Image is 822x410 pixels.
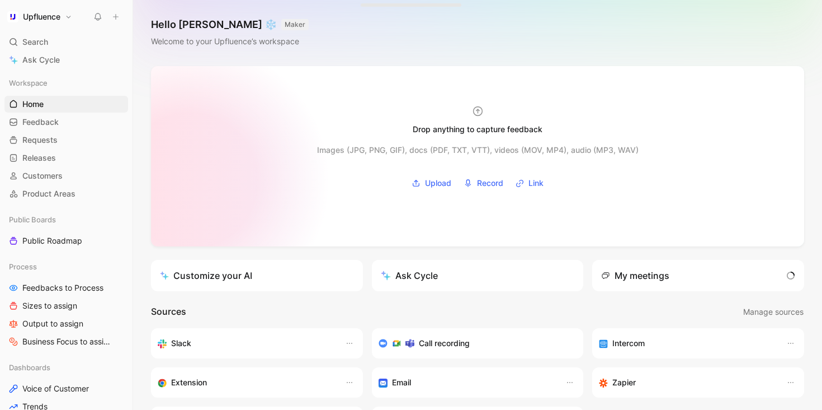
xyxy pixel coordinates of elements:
a: Customers [4,167,128,184]
div: Process [4,258,128,275]
span: Voice of Customer [22,383,89,394]
button: Manage sources [743,305,804,319]
span: Public Roadmap [22,235,82,246]
div: Welcome to your Upfluence’s workspace [151,35,309,48]
div: Capture feedback from thousands of sources with Zapier (survey results, recordings, sheets, etc). [599,376,775,389]
a: Ask Cycle [4,52,128,68]
a: Public Roadmap [4,232,128,249]
span: Ask Cycle [22,53,60,67]
div: Sync your customers, send feedback and get updates in Slack [158,337,334,350]
div: Forward emails to your feedback inbox [379,376,555,389]
button: View actions [112,282,124,293]
h2: Sources [151,305,186,319]
div: Images (JPG, PNG, GIF), docs (PDF, TXT, VTT), videos (MOV, MP4), audio (MP3, WAV) [317,143,639,157]
span: Product Areas [22,188,75,199]
div: Public Boards [4,211,128,228]
button: MAKER [281,19,309,30]
h1: Hello [PERSON_NAME] ❄️ [151,18,309,31]
span: Releases [22,152,56,164]
a: Releases [4,150,128,166]
div: Sync your customers, send feedback and get updates in Intercom [599,337,775,350]
button: View actions [112,235,124,246]
span: Manage sources [743,305,804,319]
button: Record [460,175,507,192]
span: Feedback [22,117,59,128]
a: Requests [4,132,128,148]
a: Home [4,96,128,113]
span: Dashboards [9,362,50,373]
span: Workspace [9,77,48,88]
span: Upload [425,176,451,190]
a: Feedbacks to Process [4,279,128,296]
a: Sizes to assign [4,297,128,314]
span: Feedbacks to Process [22,282,103,293]
button: View actions [112,300,124,311]
div: ProcessFeedbacks to ProcessSizes to assignOutput to assignBusiness Focus to assign [4,258,128,350]
button: Link [512,175,547,192]
h1: Upfluence [23,12,60,22]
span: Process [9,261,37,272]
span: Sizes to assign [22,300,77,311]
div: Dashboards [4,359,128,376]
button: View actions [112,318,124,329]
div: Search [4,34,128,50]
div: Capture feedback from anywhere on the web [158,376,334,389]
span: Business Focus to assign [22,336,112,347]
div: Drop anything to capture feedback [413,123,542,136]
a: Voice of Customer [4,380,128,397]
h3: Email [392,376,411,389]
span: Public Boards [9,214,56,225]
h3: Call recording [419,337,470,350]
span: Link [528,176,544,190]
div: Public BoardsPublic Roadmap [4,211,128,249]
button: UpfluenceUpfluence [4,9,75,25]
h3: Extension [171,376,207,389]
img: Upfluence [7,11,18,22]
span: Customers [22,170,63,181]
span: Search [22,35,48,49]
h3: Zapier [612,376,636,389]
button: Upload [408,175,455,192]
a: Business Focus to assign [4,333,128,350]
a: Output to assign [4,315,128,332]
div: Record & transcribe meetings from Zoom, Meet & Teams. [379,337,568,350]
div: Ask Cycle [381,269,438,282]
div: Drop anything here to capture feedback [368,1,420,5]
a: Feedback [4,114,128,131]
h3: Intercom [612,337,645,350]
a: Customize your AI [151,260,363,291]
button: View actions [112,336,124,347]
button: Ask Cycle [372,260,584,291]
div: Docs, images, videos, audio files, links & more [368,6,420,10]
button: View actions [112,383,124,394]
a: Product Areas [4,185,128,202]
span: Requests [22,134,58,146]
span: Home [22,99,44,110]
div: Workspace [4,74,128,91]
span: Record [477,176,503,190]
div: Customize your AI [160,269,252,282]
div: My meetings [601,269,669,282]
h3: Slack [171,337,191,350]
span: Output to assign [22,318,83,329]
